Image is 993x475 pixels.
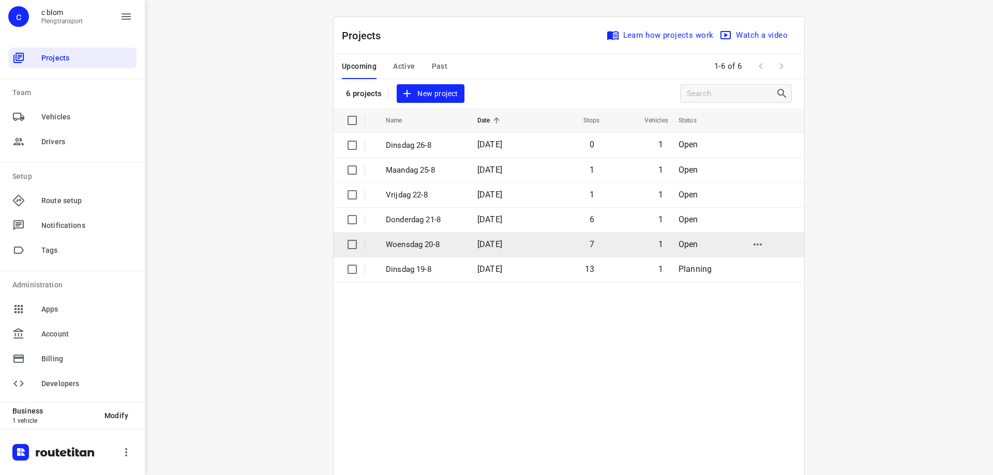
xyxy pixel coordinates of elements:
span: 1-6 of 6 [710,55,746,78]
span: 13 [585,264,594,274]
span: 1 [658,140,663,149]
div: Notifications [8,215,137,236]
span: 1 [658,264,663,274]
span: [DATE] [477,140,502,149]
div: c [8,6,29,27]
div: Search [776,87,791,100]
div: Projects [8,48,137,68]
span: Past [432,60,448,73]
span: Open [679,165,698,175]
p: Team [12,87,137,98]
span: 7 [590,239,594,249]
button: New project [397,84,464,103]
span: [DATE] [477,264,502,274]
p: c blom [41,8,83,17]
input: Search projects [687,86,776,102]
p: 6 projects [346,89,382,98]
div: Account [8,324,137,344]
span: [DATE] [477,190,502,200]
span: 1 [658,165,663,175]
span: Active [393,60,415,73]
span: Planning [679,264,712,274]
div: Route setup [8,190,137,211]
span: Open [679,214,698,224]
span: Date [477,114,504,127]
span: Stops [570,114,600,127]
span: Open [679,239,698,249]
span: Projects [41,53,132,64]
p: Administration [12,280,137,290]
span: 1 [590,165,594,175]
span: 1 [658,190,663,200]
span: Billing [41,354,132,364]
span: Status [679,114,710,127]
span: Developers [41,378,132,389]
p: Setup [12,171,137,182]
span: Drivers [41,136,132,147]
p: Donderdag 21-8 [386,214,462,226]
span: Vehicles [41,112,132,122]
span: 6 [590,214,594,224]
p: 1 vehicle [12,417,96,424]
span: 1 [658,239,663,249]
span: Apps [41,304,132,315]
span: Vehicles [631,114,668,127]
p: Dinsdag 26-8 [386,140,462,151]
span: Tags [41,245,132,256]
span: [DATE] [477,239,502,249]
span: Modify [104,411,128,420]
div: Billing [8,348,137,369]
p: Woensdag 20-8 [386,239,462,251]
div: Vehicles [8,106,137,127]
button: Modify [96,406,137,425]
p: Vrijdag 22-8 [386,189,462,201]
span: Open [679,140,698,149]
span: [DATE] [477,165,502,175]
p: Business [12,407,96,415]
div: Drivers [8,131,137,152]
span: Previous Page [750,56,771,76]
div: Tags [8,240,137,261]
span: Open [679,190,698,200]
span: 1 [658,214,663,224]
span: 0 [590,140,594,149]
p: Dinsdag 19-8 [386,264,462,275]
span: Upcoming [342,60,377,73]
span: 1 [590,190,594,200]
span: New project [403,87,458,100]
div: Apps [8,299,137,319]
span: Account [41,329,132,340]
div: Developers [8,373,137,394]
span: [DATE] [477,214,502,224]
p: Projects [342,28,389,43]
p: Plengtransport [41,18,83,25]
span: Notifications [41,220,132,231]
span: Route setup [41,195,132,206]
p: Maandag 25-8 [386,164,462,176]
span: Next Page [771,56,792,76]
span: Name [386,114,416,127]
